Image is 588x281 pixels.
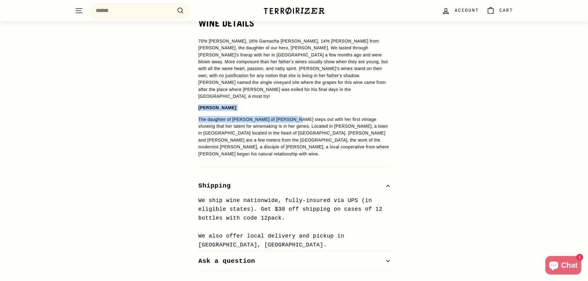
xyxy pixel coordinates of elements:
[544,256,583,276] inbox-online-store-chat: Shopify online store chat
[198,196,390,250] p: We ship wine nationwide, fully-insured via UPS (in eligible states). Get $30 off shipping on case...
[499,7,513,14] span: Cart
[198,38,390,100] p: 70% [PERSON_NAME], 16% Garnacha [PERSON_NAME], 14% [PERSON_NAME] from [PERSON_NAME], the daughter...
[483,2,517,20] a: Cart
[198,116,390,157] p: The daughter of [PERSON_NAME] of [PERSON_NAME] steps out with her first vintage showing that her ...
[198,176,390,196] button: Shipping
[198,251,390,271] button: Ask a question
[438,2,482,20] a: Account
[455,7,479,14] span: Account
[198,18,390,28] h2: WINE DETAILS
[198,105,236,110] strong: [PERSON_NAME]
